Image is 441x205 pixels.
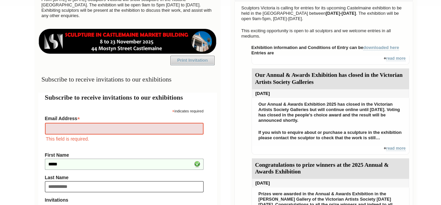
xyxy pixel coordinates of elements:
[255,100,406,125] p: Our Annual & Awards Exhibition 2025 has closed in the Victorian Artists Society Galleries but wil...
[363,45,399,50] a: downloaded here
[386,146,405,151] a: read more
[45,135,204,143] div: This field is required.
[45,93,210,102] h2: Subscribe to receive invitations to our exhibitions
[45,152,204,158] label: First Name
[45,114,204,122] label: Email Address
[252,158,409,179] div: Congratulations to prize winners at the 2025 Annual & Awards Exhibition
[238,4,409,23] p: Sculptors Victoria is calling for entries for its upcoming Castelmaine exhibition to be held in t...
[45,197,204,203] strong: Invitations
[252,45,399,50] strong: Exhibition information and Conditions of Entry can be
[170,56,215,65] a: Print Invitation
[252,89,409,98] div: [DATE]
[252,68,409,89] div: Our Annual & Awards Exhibition has closed in the Victorian Artists Society Galleries
[45,175,204,180] label: Last Name
[386,56,405,61] a: read more
[252,179,409,188] div: [DATE]
[38,73,217,86] h3: Subscribe to receive invitations to our exhibitions
[326,11,356,16] strong: [DATE]-[DATE]
[45,107,204,114] div: indicates required
[238,27,409,41] p: This exciting opportunity is open to all sculptors and we welcome entries in all mediums.
[38,29,217,54] img: castlemaine-ldrbd25v2.png
[252,56,409,65] div: +
[255,128,406,142] p: If you wish to enquire about or purchase a sculpture in the exhibition please contact the sculpto...
[252,146,409,155] div: +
